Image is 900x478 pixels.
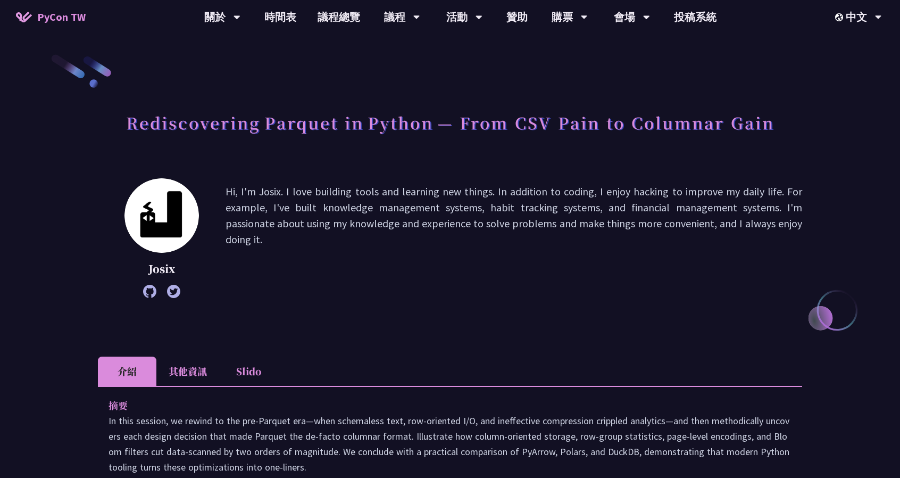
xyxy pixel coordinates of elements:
[109,413,791,475] p: In this session, we rewind to the pre‑Parquet era—when schemaless text, row‑oriented I/O, and ine...
[835,13,846,21] img: Locale Icon
[5,4,96,30] a: PyCon TW
[124,178,199,253] img: Josix
[126,106,774,138] h1: Rediscovering Parquet in Python — From CSV Pain to Columnar Gain
[16,12,32,22] img: Home icon of PyCon TW 2025
[98,357,156,386] li: 介紹
[219,357,278,386] li: Slido
[37,9,86,25] span: PyCon TW
[226,184,802,293] p: Hi, I'm Josix. I love building tools and learning new things. In addition to coding, I enjoy hack...
[109,398,770,413] p: 摘要
[156,357,219,386] li: 其他資訊
[124,261,199,277] p: Josix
